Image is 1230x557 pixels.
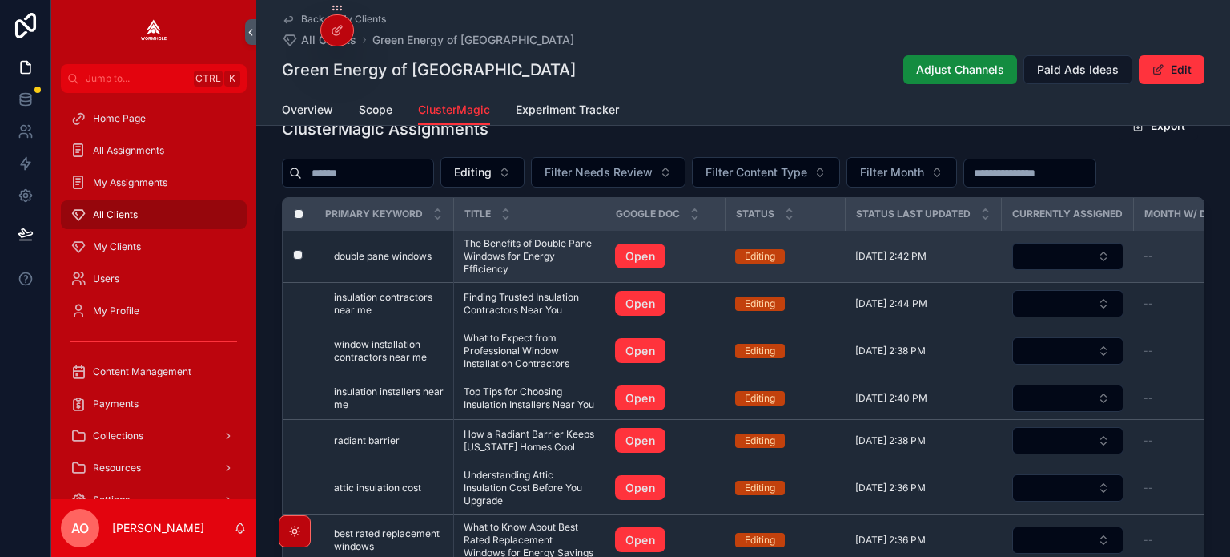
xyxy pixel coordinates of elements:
[372,32,574,48] a: Green Energy of [GEOGRAPHIC_DATA]
[615,244,716,269] a: Open
[86,72,187,85] span: Jump to...
[615,428,716,454] a: Open
[615,338,716,364] a: Open
[855,482,926,494] span: [DATE] 2:36 PM
[282,32,356,48] a: All Clients
[1012,474,1123,502] button: Select Button
[464,385,596,411] span: Top Tips for Choosing Insulation Installers Near You
[1144,482,1153,494] span: --
[1012,385,1123,412] button: Select Button
[334,527,444,553] span: best rated replacement windows
[855,392,927,405] span: [DATE] 2:40 PM
[418,95,490,126] a: ClusterMagic
[615,475,716,501] a: Open
[1011,426,1124,455] a: Select Button
[615,385,665,411] a: Open
[616,208,680,220] span: Google Doc
[334,291,444,317] span: insulation contractors near me
[93,144,164,157] span: All Assignments
[615,385,716,411] a: Open
[855,534,926,547] span: [DATE] 2:36 PM
[334,482,444,494] a: attic insulation cost
[615,527,665,553] a: Open
[194,71,223,87] span: Ctrl
[745,434,775,448] div: Editing
[93,208,138,221] span: All Clients
[282,102,333,118] span: Overview
[1144,297,1153,310] span: --
[615,428,665,454] a: Open
[334,385,444,411] span: insulation installers near me
[334,338,444,364] a: window installation contractors near me
[454,164,492,180] span: Editing
[93,365,191,378] span: Content Management
[1139,55,1204,84] button: Edit
[51,93,256,499] div: scrollable content
[735,297,836,311] a: Editing
[93,398,139,410] span: Payments
[1012,243,1123,270] button: Select Button
[615,475,665,501] a: Open
[93,272,119,285] span: Users
[855,434,926,447] span: [DATE] 2:38 PM
[735,344,836,358] a: Editing
[916,62,1004,78] span: Adjust Channels
[464,428,596,454] a: How a Radiant Barrier Keeps [US_STATE] Homes Cool
[464,237,596,276] span: The Benefits of Double Pane Windows for Energy Efficiency
[516,102,619,118] span: Experiment Tracker
[93,430,143,442] span: Collections
[359,95,392,127] a: Scope
[334,250,432,263] span: double pane windows
[855,482,992,494] a: [DATE] 2:36 PM
[282,118,488,140] h1: ClusterMagic Assignments
[615,338,665,364] a: Open
[418,102,490,118] span: ClusterMagic
[705,164,807,180] span: Filter Content Type
[745,344,775,358] div: Editing
[855,434,992,447] a: [DATE] 2:38 PM
[61,486,247,515] a: Settings
[112,520,204,536] p: [PERSON_NAME]
[531,157,685,188] button: Select Button
[745,391,775,406] div: Editing
[745,249,775,264] div: Editing
[860,164,924,180] span: Filter Month
[855,392,992,405] a: [DATE] 2:40 PM
[1011,289,1124,318] a: Select Button
[464,332,596,370] a: What to Expect from Professional Window Installation Contractors
[1012,337,1123,365] button: Select Button
[1037,62,1119,78] span: Paid Ads Ideas
[1012,290,1123,317] button: Select Button
[615,291,665,317] a: Open
[516,95,619,127] a: Experiment Tracker
[325,208,423,220] span: Primary Keyword
[745,297,775,311] div: Editing
[61,297,247,325] a: My Profile
[61,357,247,386] a: Content Management
[93,176,167,189] span: My Assignments
[855,297,992,310] a: [DATE] 2:44 PM
[93,305,139,317] span: My Profile
[1011,384,1124,413] a: Select Button
[855,297,927,310] span: [DATE] 2:44 PM
[464,469,596,507] span: Understanding Attic Insulation Cost Before You Upgrade
[855,250,992,263] a: [DATE] 2:42 PM
[1144,345,1153,357] span: --
[745,481,775,495] div: Editing
[1144,534,1153,547] span: --
[1012,208,1123,220] span: Currently Assigned
[735,391,836,406] a: Editing
[61,64,247,93] button: Jump to...CtrlK
[855,345,926,357] span: [DATE] 2:38 PM
[61,264,247,293] a: Users
[61,422,247,450] a: Collections
[93,112,146,125] span: Home Page
[692,157,840,188] button: Select Button
[1011,474,1124,503] a: Select Button
[1011,526,1124,555] a: Select Button
[855,250,927,263] span: [DATE] 2:42 PM
[334,482,421,494] span: attic insulation cost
